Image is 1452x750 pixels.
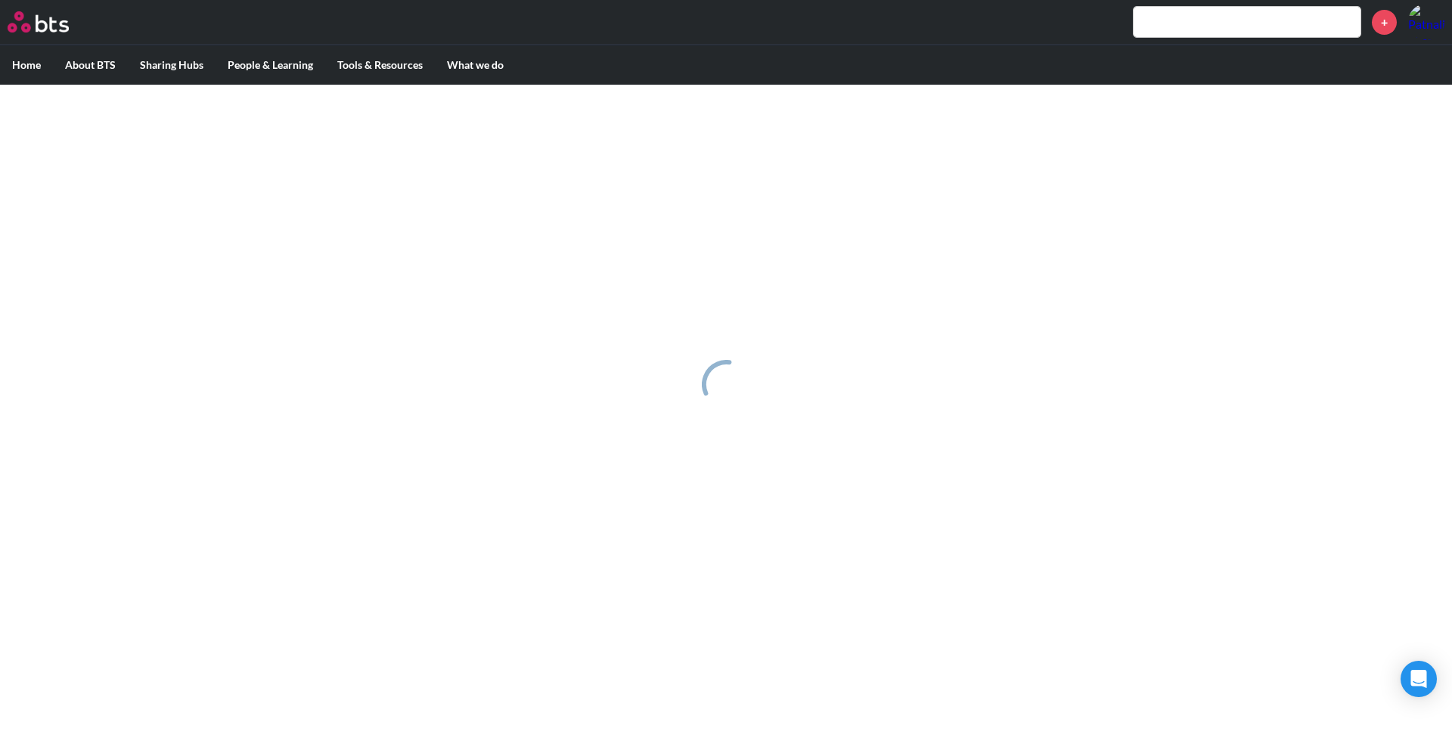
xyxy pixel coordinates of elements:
a: + [1372,10,1397,35]
img: BTS Logo [8,11,69,33]
a: Go home [8,11,97,33]
label: People & Learning [216,45,325,85]
div: Open Intercom Messenger [1401,661,1437,697]
img: Patnalin Thanapongthamrong [1408,4,1444,40]
a: Profile [1408,4,1444,40]
label: Sharing Hubs [128,45,216,85]
label: What we do [435,45,516,85]
label: Tools & Resources [325,45,435,85]
label: About BTS [53,45,128,85]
